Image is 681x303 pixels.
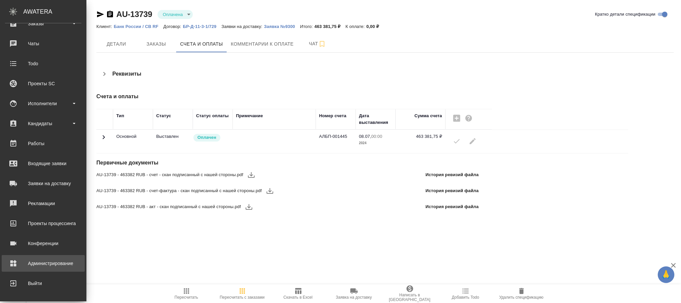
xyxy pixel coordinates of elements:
[161,12,185,17] button: Оплачена
[595,11,655,18] span: Кратко детали спецификации
[5,158,81,168] div: Входящие заявки
[2,35,85,52] a: Чаты
[425,171,479,178] p: История ревизий файла
[336,295,372,300] span: Заявка на доставку
[5,99,81,109] div: Исполнители
[359,113,392,126] div: Дата выставления
[318,40,326,48] svg: Подписаться
[114,23,163,29] a: Банк России / CB RF
[2,215,85,232] a: Проекты процессинга
[425,187,479,194] p: История ревизий файла
[5,119,81,129] div: Кандидаты
[113,130,153,153] td: Основной
[425,203,479,210] p: История ревизий файла
[100,137,108,142] span: Toggle Row Expanded
[140,40,172,48] span: Заказы
[164,24,183,29] p: Договор:
[316,130,356,153] td: АЛБП-001445
[270,284,326,303] button: Скачать в Excel
[116,113,124,119] div: Тип
[214,284,270,303] button: Пересчитать с заказами
[96,93,481,101] h4: Счета и оплаты
[2,275,85,292] a: Выйти
[5,198,81,208] div: Рекламации
[326,284,382,303] button: Заявка на доставку
[5,79,81,89] div: Проекты SC
[5,238,81,248] div: Конференции
[499,295,543,300] span: Удалить спецификацию
[264,24,300,29] p: Заявка №9300
[5,59,81,69] div: Todo
[96,159,481,167] h4: Первичные документы
[658,266,674,283] button: 🙏
[236,113,263,119] div: Примечание
[314,24,345,29] p: 463 381,75 ₽
[5,258,81,268] div: Администрирование
[5,218,81,228] div: Проекты процессинга
[174,295,198,300] span: Пересчитать
[2,255,85,272] a: Администрирование
[264,23,300,30] button: Заявка №9300
[116,10,152,19] a: AU-13739
[319,113,346,119] div: Номер счета
[366,24,384,29] p: 0,00 ₽
[106,10,114,18] button: Скопировать ссылку
[231,40,294,48] span: Комментарии к оплате
[5,178,81,188] div: Заявки на доставку
[156,113,171,119] div: Статус
[5,278,81,288] div: Выйти
[158,10,193,19] div: Оплачена
[100,40,132,48] span: Детали
[112,70,141,78] h4: Реквизиты
[301,40,333,48] span: Чат
[96,187,262,194] span: AU-13739 - 463382 RUB - счет-фактура - скан подписанный с нашей стороны.pdf
[2,75,85,92] a: Проекты SC
[96,10,104,18] button: Скопировать ссылку для ЯМессенджера
[438,284,494,303] button: Добавить Todo
[221,24,264,29] p: Заявки на доставку:
[114,24,163,29] p: Банк России / CB RF
[2,155,85,172] a: Входящие заявки
[180,40,223,48] span: Счета и оплаты
[2,135,85,152] a: Работы
[96,24,114,29] p: Клиент:
[159,284,214,303] button: Пересчитать
[196,113,229,119] div: Статус оплаты
[345,24,366,29] p: К оплате:
[386,293,434,302] span: Написать в [GEOGRAPHIC_DATA]
[5,139,81,149] div: Работы
[494,284,549,303] button: Удалить спецификацию
[197,134,216,141] p: Оплачен
[5,39,81,49] div: Чаты
[2,55,85,72] a: Todo
[183,24,221,29] p: БР-Д-11-3-1/729
[359,134,371,139] p: 08.07,
[300,24,314,29] p: Итого:
[452,295,479,300] span: Добавить Todo
[5,19,81,29] div: Заказы
[96,171,243,178] span: AU-13739 - 463382 RUB - счет - скан подписанный с нашей стороны.pdf
[96,203,241,210] span: AU-13739 - 463382 RUB - акт - скан подписанный с нашей стороны.pdf
[156,133,189,140] p: Все изменения в спецификации заблокированы
[396,130,445,153] td: 463 381,75 ₽
[371,134,382,139] p: 00:00
[2,195,85,212] a: Рекламации
[183,23,221,29] a: БР-Д-11-3-1/729
[220,295,265,300] span: Пересчитать с заказами
[414,113,442,119] div: Сумма счета
[359,140,392,147] p: 2024
[660,268,672,282] span: 🙏
[382,284,438,303] button: Написать в [GEOGRAPHIC_DATA]
[2,235,85,252] a: Конференции
[2,175,85,192] a: Заявки на доставку
[23,5,86,18] div: AWATERA
[284,295,312,300] span: Скачать в Excel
